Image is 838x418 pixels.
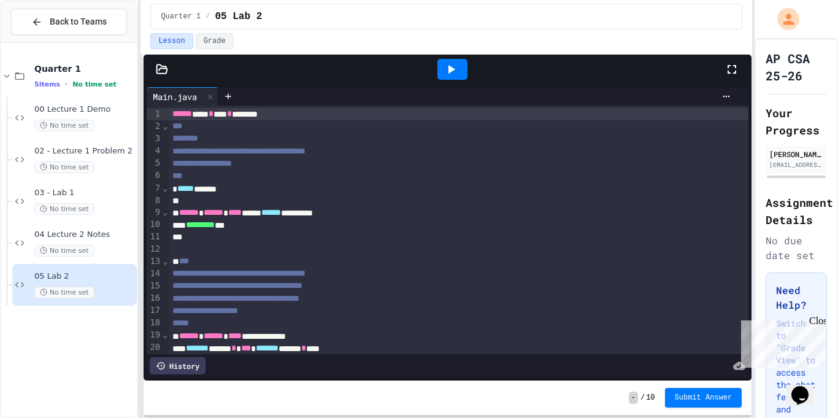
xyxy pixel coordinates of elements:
span: Back to Teams [50,15,107,28]
span: 02 - Lecture 1 Problem 2 [34,146,134,157]
div: 20 [147,341,162,354]
div: 5 [147,157,162,169]
h2: Your Progress [766,104,827,139]
div: 6 [147,169,162,182]
iframe: chat widget [786,369,826,406]
span: Quarter 1 [34,63,134,74]
span: 05 Lab 2 [34,271,134,282]
div: 11 [147,231,162,243]
div: 3 [147,133,162,145]
h1: AP CSA 25-26 [766,50,827,84]
div: My Account [764,5,802,33]
div: 1 [147,108,162,120]
div: 13 [147,255,162,268]
span: No time set [34,287,94,298]
span: No time set [34,120,94,131]
span: 5 items [34,80,60,88]
h2: Assignment Details [766,194,827,228]
span: No time set [34,245,94,257]
span: Fold line [162,256,168,266]
button: Back to Teams [11,9,127,35]
span: Submit Answer [675,393,732,403]
div: 9 [147,206,162,219]
span: • [65,79,67,89]
div: 7 [147,182,162,195]
div: 2 [147,120,162,133]
span: 00 Lecture 1 Demo [34,104,134,115]
span: No time set [72,80,117,88]
div: [EMAIL_ADDRESS][PERSON_NAME][DOMAIN_NAME] [769,160,823,169]
span: Fold line [162,207,168,217]
span: / [640,393,645,403]
div: 17 [147,304,162,317]
span: Quarter 1 [161,12,201,21]
div: 18 [147,317,162,329]
span: No time set [34,161,94,173]
button: Lesson [150,33,193,49]
span: - [629,392,638,404]
div: Main.java [147,90,203,103]
span: 05 Lab 2 [215,9,262,24]
button: Submit Answer [665,388,742,408]
iframe: chat widget [736,315,826,368]
span: 03 - Lab 1 [34,188,134,198]
div: History [150,357,206,374]
div: 16 [147,292,162,304]
span: Fold line [162,121,168,131]
span: Fold line [162,183,168,193]
div: 10 [147,219,162,231]
span: 10 [646,393,655,403]
button: Grade [196,33,234,49]
div: No due date set [766,233,827,263]
div: 12 [147,243,162,255]
div: 14 [147,268,162,280]
div: Chat with us now!Close [5,5,85,78]
div: 8 [147,195,162,207]
h3: Need Help? [776,283,817,312]
span: / [206,12,210,21]
div: 21 [147,354,162,366]
span: Fold line [162,330,168,339]
span: 04 Lecture 2 Notes [34,230,134,240]
span: No time set [34,203,94,215]
div: [PERSON_NAME] [769,149,823,160]
div: 4 [147,145,162,157]
div: Main.java [147,87,218,106]
div: 15 [147,280,162,292]
div: 19 [147,329,162,341]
